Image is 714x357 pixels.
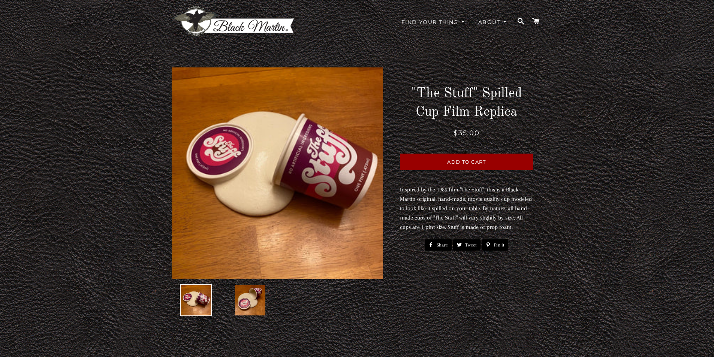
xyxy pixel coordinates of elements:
div: Inspired by the 1985 film "The Stuff", this is a Black Martin original, hand-made, movie quality ... [400,185,533,232]
span: Pin it [494,239,508,251]
span: $35.00 [454,129,480,137]
img: Black Martin [172,6,295,37]
h1: "The Stuff" Spilled Cup Film Replica [400,84,533,122]
button: Add to Cart [400,154,533,170]
span: Share [437,239,452,251]
img: "The Stuff" Spilled Cup Film Replica [172,67,383,279]
a: About [473,13,513,32]
span: Tweet [465,239,480,251]
img: "The Stuff" Spilled Cup Film Replica [180,284,212,316]
span: Add to Cart [447,159,486,165]
img: "The Stuff" Spilled Cup Film Replica [234,284,266,316]
a: Find Your Thing [396,13,471,32]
